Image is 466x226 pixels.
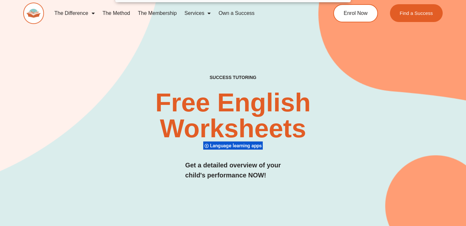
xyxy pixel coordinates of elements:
[215,6,258,21] a: Own a Success
[210,143,264,149] span: Language learning apps
[181,6,215,21] a: Services
[203,141,263,150] div: Language learning apps
[171,75,295,80] h4: SUCCESS TUTORING​
[134,6,181,21] a: The Membership
[344,11,368,16] span: Enrol Now
[185,160,281,180] h3: Get a detailed overview of your child's performance NOW!
[333,4,378,22] a: Enrol Now
[94,90,371,141] h2: Free English Worksheets​
[390,4,443,22] a: Find a Success
[50,6,309,21] nav: Menu
[50,6,99,21] a: The Difference
[400,11,433,16] span: Find a Success
[99,6,134,21] a: The Method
